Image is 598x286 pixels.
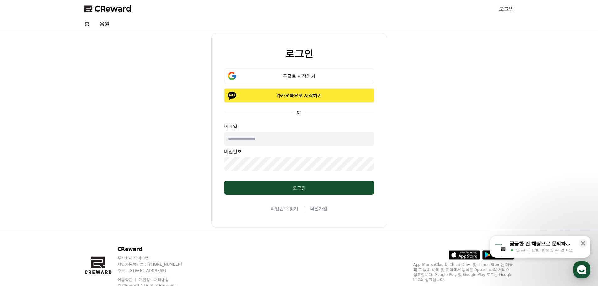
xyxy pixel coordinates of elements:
[224,88,374,103] button: 카카오톡으로 시작하기
[117,268,194,273] p: 주소 : [STREET_ADDRESS]
[57,209,65,214] span: 대화
[117,262,194,267] p: 사업자등록번호 : [PHONE_NUMBER]
[94,18,115,30] a: 음원
[94,4,132,14] span: CReward
[81,199,121,215] a: 설정
[224,69,374,83] button: 구글로 시작하기
[84,4,132,14] a: CReward
[413,262,514,282] p: App Store, iCloud, iCloud Drive 및 iTunes Store는 미국과 그 밖의 나라 및 지역에서 등록된 Apple Inc.의 서비스 상표입니다. Goo...
[285,48,313,59] h2: 로그인
[117,246,194,253] p: CReward
[224,181,374,195] button: 로그인
[20,208,24,213] span: 홈
[499,5,514,13] a: 로그인
[237,185,362,191] div: 로그인
[303,205,305,212] span: |
[293,109,305,115] p: or
[2,199,41,215] a: 홈
[97,208,105,213] span: 설정
[271,205,298,212] a: 비밀번호 찾기
[224,123,374,129] p: 이메일
[233,73,365,79] div: 구글로 시작하기
[224,148,374,154] p: 비밀번호
[79,18,94,30] a: 홈
[41,199,81,215] a: 대화
[117,278,137,282] a: 이용약관
[233,92,365,99] p: 카카오톡으로 시작하기
[310,205,327,212] a: 회원가입
[117,256,194,261] p: 주식회사 와이피랩
[139,278,169,282] a: 개인정보처리방침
